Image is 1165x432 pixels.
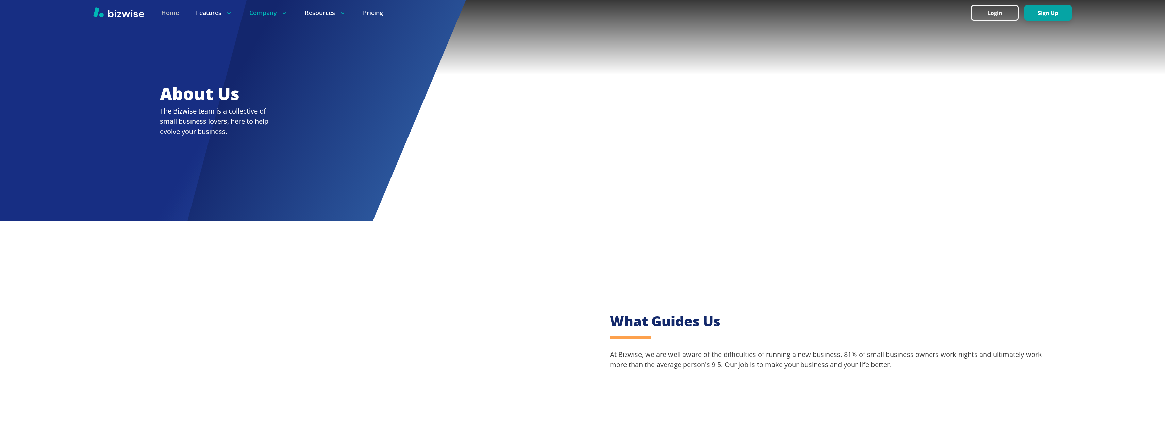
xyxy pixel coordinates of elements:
button: Sign Up [1024,5,1072,21]
a: Pricing [363,8,383,17]
img: Female painter [93,256,583,426]
h2: What Guides Us [610,312,1045,330]
button: Login [971,5,1019,21]
a: Sign Up [1024,10,1072,16]
img: Bizwise Logo [93,7,144,17]
p: Features [196,8,232,17]
a: Login [971,10,1024,16]
p: At Bizwise, we are well aware of the difficulties of running a new business. 81% of small busines... [610,349,1045,370]
a: Home [161,8,179,17]
p: Company [249,8,288,17]
p: Resources [305,8,346,17]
